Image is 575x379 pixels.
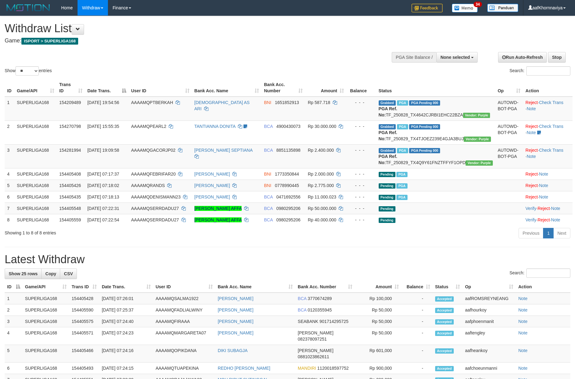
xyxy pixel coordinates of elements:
[69,316,99,327] td: 154405575
[474,2,482,7] span: 34
[537,217,550,222] a: Reject
[153,345,215,363] td: AAAAMQOPIKDANA
[308,307,332,312] span: Copy 0120355945 to clipboard
[298,307,306,312] span: BCA
[298,330,333,335] span: [PERSON_NAME]
[131,217,179,222] span: AAAAMQSERRDADU27
[194,124,236,129] a: TANTIANNA DONITA
[435,296,454,302] span: Accepted
[59,206,81,211] span: 154405548
[5,214,14,225] td: 8
[539,124,564,129] a: Check Trans
[462,293,516,304] td: aafROMSREYNEANG
[5,22,377,35] h1: Withdraw List
[153,363,215,374] td: AAAAMQTUAPEKINA
[379,148,396,153] span: Grabbed
[23,293,69,304] td: SUPERLIGA168
[409,124,440,129] span: PGA Pending
[462,327,516,345] td: aaftengley
[412,4,443,12] img: Feedback.jpg
[523,79,573,97] th: Action
[23,304,69,316] td: SUPERLIGA168
[5,144,14,168] td: 3
[510,268,570,278] label: Search:
[525,194,538,199] a: Reject
[379,183,395,189] span: Pending
[527,154,536,159] a: Note
[131,172,176,176] span: AAAAMQFEBRIFAR20
[264,148,273,153] span: BCA
[5,191,14,203] td: 6
[23,281,69,293] th: Game/API: activate to sort column ascending
[298,354,329,359] span: Copy 0881023862611 to clipboard
[23,345,69,363] td: SUPERLIGA168
[5,120,14,144] td: 2
[99,345,153,363] td: [DATE] 07:24:16
[523,144,573,168] td: · ·
[308,296,332,301] span: Copy 3770674289 to clipboard
[379,218,395,223] span: Pending
[435,348,454,354] span: Accepted
[495,120,523,144] td: AUTOWD-BOT-PGA
[14,79,57,97] th: Game/API: activate to sort column ascending
[349,182,373,189] div: - - -
[99,363,153,374] td: [DATE] 07:24:15
[355,304,401,316] td: Rp 50,000
[537,206,550,211] a: Reject
[349,217,373,223] div: - - -
[5,327,23,345] td: 4
[153,304,215,316] td: AAAAMQFADLIALWINY
[276,124,301,129] span: Copy 4900430073 to clipboard
[16,66,39,76] select: Showentries
[308,148,334,153] span: Rp 2.400.000
[298,296,306,301] span: BCA
[14,168,57,180] td: SUPERLIGA168
[60,268,77,279] a: CSV
[305,79,346,97] th: Amount: activate to sort column ascending
[379,206,395,211] span: Pending
[487,4,518,12] img: panduan.png
[99,304,153,316] td: [DATE] 07:25:37
[308,172,334,176] span: Rp 2.000.000
[539,148,564,153] a: Check Trans
[308,183,334,188] span: Rp 2.775.000
[14,214,57,225] td: SUPERLIGA168
[218,307,253,312] a: [PERSON_NAME]
[14,191,57,203] td: SUPERLIGA168
[539,183,548,188] a: Note
[194,217,242,222] a: [PERSON_NAME] AFFA
[194,206,242,211] a: [PERSON_NAME] AFFA
[525,172,538,176] a: Reject
[275,183,299,188] span: Copy 0778990445 to clipboard
[14,97,57,121] td: SUPERLIGA168
[462,363,516,374] td: aafchoeunmanni
[131,206,179,211] span: AAAAMQSERRDADU27
[525,148,538,153] a: Reject
[379,195,395,200] span: Pending
[5,180,14,191] td: 5
[59,217,81,222] span: 154405559
[14,120,57,144] td: SUPERLIGA168
[45,271,56,276] span: Copy
[525,100,538,105] a: Reject
[298,366,316,371] span: MANDIRI
[523,120,573,144] td: · ·
[41,268,60,279] a: Copy
[495,97,523,121] td: AUTOWD-BOT-PGA
[349,99,373,106] div: - - -
[59,124,81,129] span: 154270798
[69,327,99,345] td: 154405571
[153,316,215,327] td: AAAAMQFIRAAA
[276,194,301,199] span: Copy 0471692556 to clipboard
[59,194,81,199] span: 154405435
[379,100,396,106] span: Grabbed
[131,100,173,105] span: AAAAMQPTBERKAH
[518,348,528,353] a: Note
[131,194,181,199] span: AAAAMQDENISMANN23
[275,172,299,176] span: Copy 1773350844 to clipboard
[5,304,23,316] td: 2
[276,148,301,153] span: Copy 8851135898 to clipboard
[539,100,564,105] a: Check Trans
[435,319,454,325] span: Accepted
[527,130,536,135] a: Note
